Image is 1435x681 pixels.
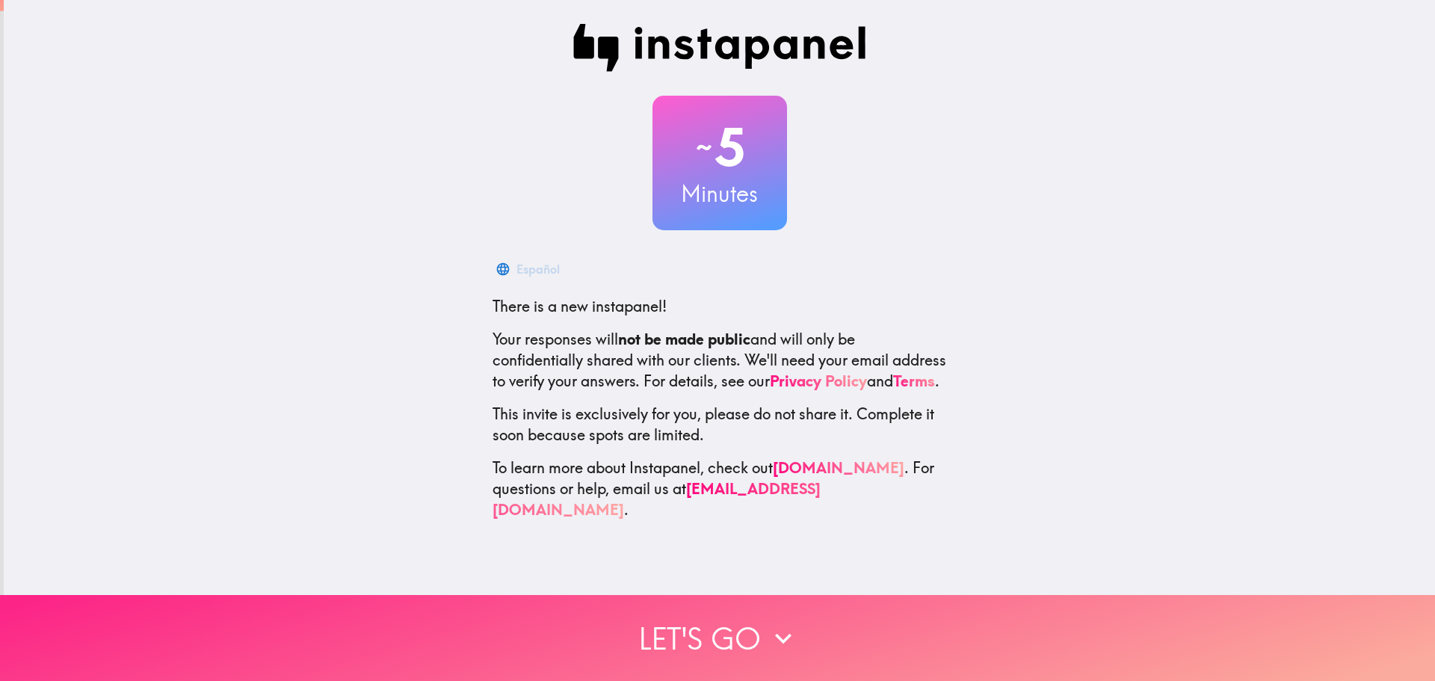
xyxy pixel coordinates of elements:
[652,178,787,209] h3: Minutes
[694,125,715,170] span: ~
[493,297,667,315] span: There is a new instapanel!
[893,372,935,390] a: Terms
[652,117,787,178] h2: 5
[493,457,947,520] p: To learn more about Instapanel, check out . For questions or help, email us at .
[573,24,866,72] img: Instapanel
[770,372,867,390] a: Privacy Policy
[618,330,750,348] b: not be made public
[773,458,904,477] a: [DOMAIN_NAME]
[493,404,947,446] p: This invite is exclusively for you, please do not share it. Complete it soon because spots are li...
[493,329,947,392] p: Your responses will and will only be confidentially shared with our clients. We'll need your emai...
[493,479,821,519] a: [EMAIL_ADDRESS][DOMAIN_NAME]
[493,254,566,284] button: Español
[516,259,560,280] div: Español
